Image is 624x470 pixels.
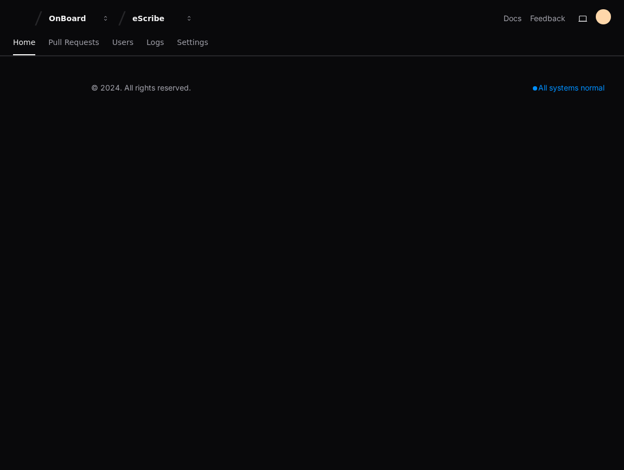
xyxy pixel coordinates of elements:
[504,13,521,24] a: Docs
[13,30,35,55] a: Home
[147,30,164,55] a: Logs
[177,39,208,46] span: Settings
[48,30,99,55] a: Pull Requests
[530,13,565,24] button: Feedback
[526,80,611,95] div: All systems normal
[44,9,114,28] button: OnBoard
[112,39,133,46] span: Users
[177,30,208,55] a: Settings
[112,30,133,55] a: Users
[132,13,179,24] div: eScribe
[147,39,164,46] span: Logs
[48,39,99,46] span: Pull Requests
[91,82,191,93] div: © 2024. All rights reserved.
[49,13,95,24] div: OnBoard
[128,9,198,28] button: eScribe
[13,39,35,46] span: Home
